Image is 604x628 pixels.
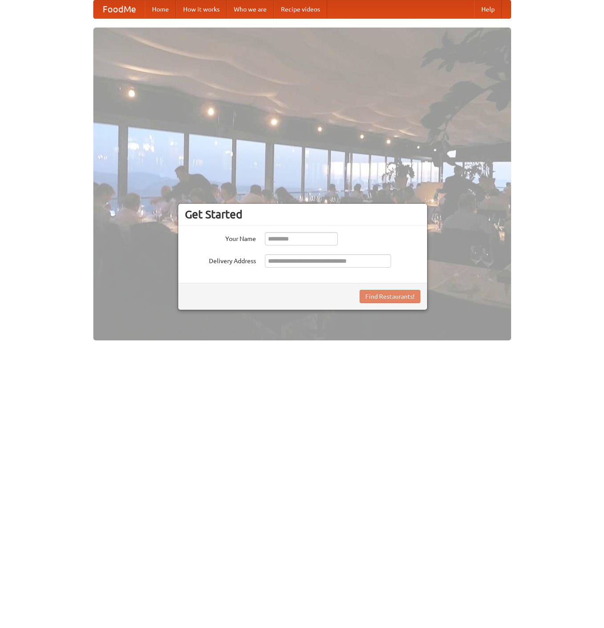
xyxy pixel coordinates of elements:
[227,0,274,18] a: Who we are
[145,0,176,18] a: Home
[185,254,256,265] label: Delivery Address
[94,0,145,18] a: FoodMe
[274,0,327,18] a: Recipe videos
[176,0,227,18] a: How it works
[474,0,502,18] a: Help
[360,290,420,303] button: Find Restaurants!
[185,208,420,221] h3: Get Started
[185,232,256,243] label: Your Name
